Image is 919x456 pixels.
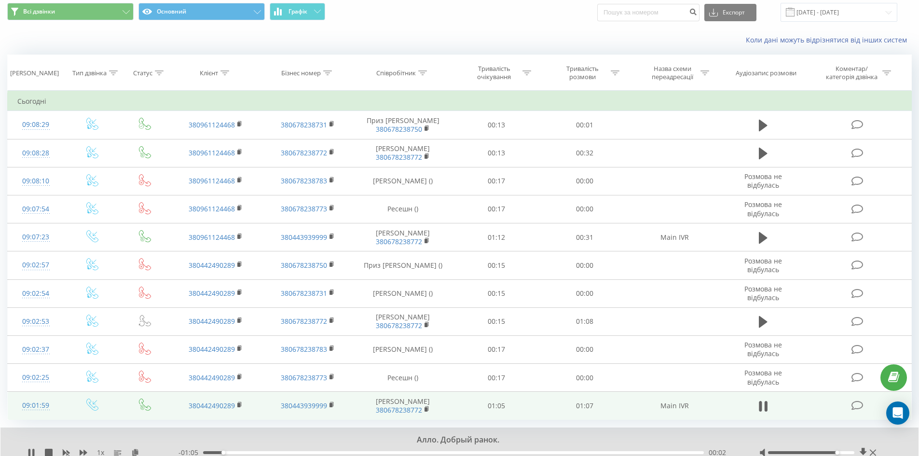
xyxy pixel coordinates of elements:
td: Main IVR [629,392,720,420]
a: 380443939999 [281,233,327,242]
a: 380678238783 [281,176,327,185]
td: 00:17 [453,335,541,363]
td: 00:00 [541,335,629,363]
a: 380961124468 [189,148,235,157]
td: [PERSON_NAME] [354,223,453,251]
td: 00:13 [453,139,541,167]
td: 00:32 [541,139,629,167]
a: 380961124468 [189,233,235,242]
a: 380678238772 [281,317,327,326]
a: 380442490289 [189,261,235,270]
a: 380678238731 [281,120,327,129]
a: 380678238772 [376,321,422,330]
a: 380443939999 [281,401,327,410]
td: 01:05 [453,392,541,420]
td: Приз [PERSON_NAME] [354,111,453,139]
td: [PERSON_NAME] () [354,167,453,195]
div: [PERSON_NAME] [10,69,59,77]
td: 00:00 [541,364,629,392]
td: 00:15 [453,279,541,307]
td: 00:15 [453,251,541,279]
td: [PERSON_NAME] () [354,335,453,363]
a: 380678238750 [281,261,327,270]
td: [PERSON_NAME] [354,139,453,167]
td: 01:12 [453,223,541,251]
div: Тривалість очікування [468,65,520,81]
div: 09:02:57 [17,256,55,275]
a: 380961124468 [189,176,235,185]
div: Статус [133,69,152,77]
a: 380678238731 [281,289,327,298]
span: Розмова не відбулась [744,200,782,218]
span: Розмова не відбулась [744,172,782,190]
td: Ресешн () [354,195,453,223]
div: Accessibility label [835,451,839,455]
span: Розмова не відбулась [744,284,782,302]
div: 09:02:54 [17,284,55,303]
a: 380442490289 [189,289,235,298]
td: 00:17 [453,195,541,223]
a: 380678238772 [376,152,422,162]
td: 00:00 [541,279,629,307]
td: 00:17 [453,364,541,392]
div: Коментар/категорія дзвінка [823,65,880,81]
div: 09:07:23 [17,228,55,247]
td: Ресешн () [354,364,453,392]
span: Всі дзвінки [23,8,55,15]
button: Основний [138,3,265,20]
div: Алло. Добрый ранок. [112,435,793,445]
td: Main IVR [629,223,720,251]
div: 09:02:37 [17,340,55,359]
span: Розмова не відбулась [744,340,782,358]
div: Accessibility label [221,451,225,455]
div: Бізнес номер [281,69,321,77]
td: 01:07 [541,392,629,420]
a: 380678238783 [281,345,327,354]
div: 09:02:53 [17,312,55,331]
div: Назва схеми переадресації [646,65,698,81]
td: Сьогодні [8,92,912,111]
td: 01:08 [541,307,629,335]
a: 380678238772 [376,405,422,415]
div: Open Intercom Messenger [886,401,909,425]
span: Графік [288,8,307,15]
button: Графік [270,3,325,20]
div: 09:01:59 [17,396,55,415]
td: 00:00 [541,195,629,223]
a: 380442490289 [189,317,235,326]
td: 00:01 [541,111,629,139]
div: 09:08:10 [17,172,55,191]
td: Приз [PERSON_NAME] () [354,251,453,279]
a: 380678238772 [376,237,422,246]
div: Співробітник [376,69,416,77]
span: Розмова не відбулась [744,368,782,386]
td: [PERSON_NAME] [354,392,453,420]
a: 380678238750 [376,124,422,134]
div: 09:02:25 [17,368,55,387]
td: 00:15 [453,307,541,335]
div: Аудіозапис розмови [736,69,796,77]
a: 380961124468 [189,120,235,129]
a: Коли дані можуть відрізнятися вiд інших систем [746,35,912,44]
div: Клієнт [200,69,218,77]
td: 00:31 [541,223,629,251]
div: Тип дзвінка [72,69,107,77]
a: 380678238773 [281,373,327,382]
a: 380442490289 [189,373,235,382]
td: 00:00 [541,251,629,279]
span: Розмова не відбулась [744,256,782,274]
div: 09:07:54 [17,200,55,219]
td: [PERSON_NAME] () [354,279,453,307]
div: 09:08:29 [17,115,55,134]
a: 380442490289 [189,345,235,354]
div: 09:08:28 [17,144,55,163]
a: 380961124468 [189,204,235,213]
input: Пошук за номером [597,4,700,21]
button: Експорт [704,4,756,21]
button: Всі дзвінки [7,3,134,20]
a: 380678238773 [281,204,327,213]
div: Тривалість розмови [557,65,608,81]
td: 00:13 [453,111,541,139]
td: 00:17 [453,167,541,195]
td: [PERSON_NAME] [354,307,453,335]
